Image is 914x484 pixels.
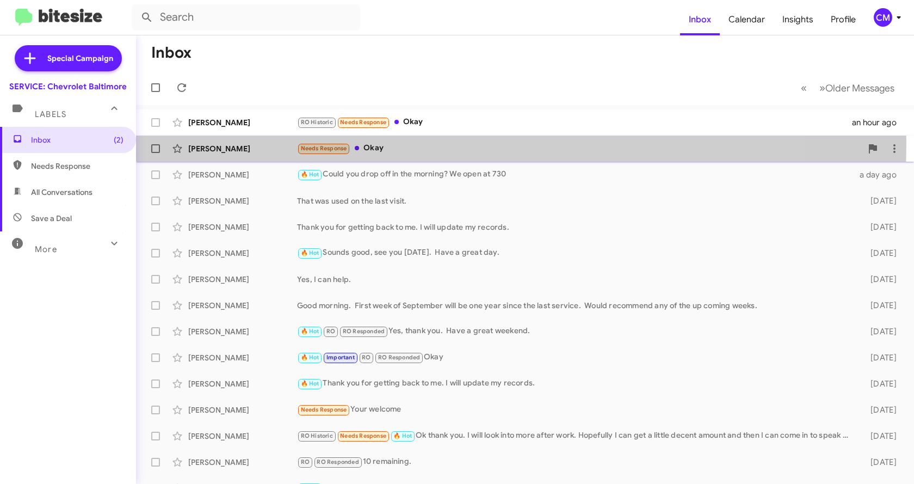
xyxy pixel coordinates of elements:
[801,81,807,95] span: «
[317,458,359,465] span: RO Responded
[188,222,297,232] div: [PERSON_NAME]
[297,195,855,206] div: That was used on the last visit.
[188,378,297,389] div: [PERSON_NAME]
[301,145,347,152] span: Needs Response
[188,195,297,206] div: [PERSON_NAME]
[35,109,66,119] span: Labels
[297,168,855,181] div: Could you drop off in the morning? We open at 730
[855,222,905,232] div: [DATE]
[326,328,335,335] span: RO
[301,354,319,361] span: 🔥 Hot
[378,354,420,361] span: RO Responded
[855,457,905,468] div: [DATE]
[188,248,297,259] div: [PERSON_NAME]
[301,328,319,335] span: 🔥 Hot
[297,222,855,232] div: Thank you for getting back to me. I will update my records.
[326,354,355,361] span: Important
[9,81,127,92] div: SERVICE: Chevrolet Baltimore
[774,4,822,35] a: Insights
[301,380,319,387] span: 🔥 Hot
[301,432,333,439] span: RO Historic
[188,326,297,337] div: [PERSON_NAME]
[864,8,902,27] button: CM
[31,213,72,224] span: Save a Deal
[297,403,855,416] div: Your welcome
[297,247,855,259] div: Sounds good, see you [DATE]. Have a great day.
[297,116,852,128] div: Okay
[852,117,905,128] div: an hour ago
[188,274,297,285] div: [PERSON_NAME]
[855,274,905,285] div: [DATE]
[151,44,192,62] h1: Inbox
[301,171,319,178] span: 🔥 Hot
[794,77,813,99] button: Previous
[855,169,905,180] div: a day ago
[301,249,319,256] span: 🔥 Hot
[362,354,370,361] span: RO
[114,134,123,145] span: (2)
[855,195,905,206] div: [DATE]
[680,4,720,35] a: Inbox
[297,430,855,442] div: Ok thank you. I will look into more after work. Hopefully I can get a little decent amount and th...
[340,432,386,439] span: Needs Response
[297,300,855,311] div: Good morning. First week of September will be one year since the last service. Would recommend an...
[297,142,862,155] div: Okay
[31,161,123,171] span: Needs Response
[855,431,905,442] div: [DATE]
[855,352,905,363] div: [DATE]
[301,458,310,465] span: RO
[188,117,297,128] div: [PERSON_NAME]
[297,456,855,468] div: 10 remaining.
[188,143,297,154] div: [PERSON_NAME]
[855,378,905,389] div: [DATE]
[188,431,297,442] div: [PERSON_NAME]
[855,248,905,259] div: [DATE]
[188,300,297,311] div: [PERSON_NAME]
[822,4,864,35] a: Profile
[188,457,297,468] div: [PERSON_NAME]
[825,82,894,94] span: Older Messages
[301,119,333,126] span: RO Historic
[297,274,855,285] div: Yes, I can help.
[855,300,905,311] div: [DATE]
[301,406,347,413] span: Needs Response
[819,81,825,95] span: »
[874,8,892,27] div: CM
[35,244,57,254] span: More
[188,169,297,180] div: [PERSON_NAME]
[31,134,123,145] span: Inbox
[297,325,855,338] div: Yes, thank you. Have a great weekend.
[132,4,360,30] input: Search
[813,77,901,99] button: Next
[188,352,297,363] div: [PERSON_NAME]
[31,187,92,198] span: All Conversations
[720,4,774,35] a: Calendar
[188,405,297,415] div: [PERSON_NAME]
[855,405,905,415] div: [DATE]
[297,351,855,364] div: Okay
[855,326,905,337] div: [DATE]
[297,377,855,390] div: Thank you for getting back to me. I will update my records.
[343,328,385,335] span: RO Responded
[340,119,386,126] span: Needs Response
[15,45,122,71] a: Special Campaign
[795,77,901,99] nav: Page navigation example
[393,432,412,439] span: 🔥 Hot
[47,53,113,64] span: Special Campaign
